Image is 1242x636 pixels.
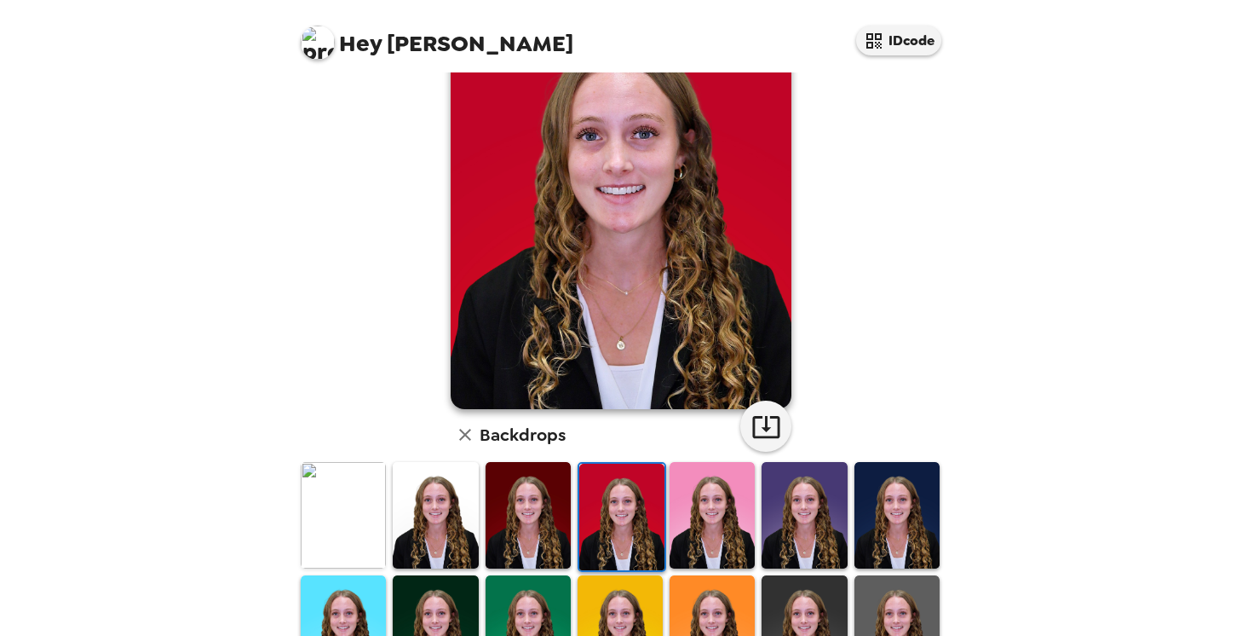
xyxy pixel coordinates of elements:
[856,26,941,55] button: IDcode
[339,28,382,59] span: Hey
[301,17,573,55] span: [PERSON_NAME]
[301,462,386,569] img: Original
[480,421,566,448] h6: Backdrops
[301,26,335,60] img: profile pic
